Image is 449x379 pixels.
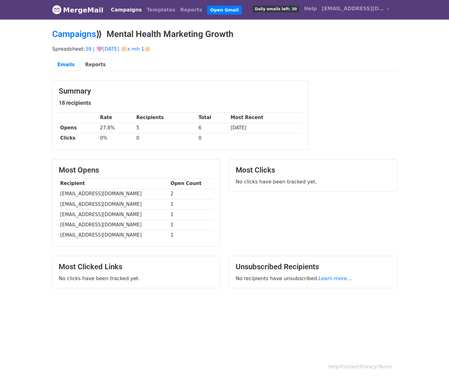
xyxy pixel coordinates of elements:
th: Recipients [135,113,197,123]
a: Privacy [360,364,377,370]
h2: ⟫ Mental Health Marketing Growth [52,29,397,39]
td: [EMAIL_ADDRESS][DOMAIN_NAME] [59,199,169,209]
td: 0 [197,133,229,143]
th: Opens [59,123,98,133]
a: Terms [379,364,392,370]
h3: Most Opens [59,166,213,175]
a: Campaigns [108,4,144,16]
h3: Most Clicks [236,166,390,175]
h3: Summary [59,87,302,96]
td: 0 [135,133,197,143]
h3: Unsubscribed Recipients [236,262,390,271]
td: 1 [169,199,213,209]
td: [DATE] [229,123,302,133]
a: Campaigns [52,29,96,39]
td: [EMAIL_ADDRESS][DOMAIN_NAME] [59,220,169,230]
td: 1 [169,230,213,240]
a: Emails [52,58,80,71]
th: Rate [98,113,135,123]
td: 2 [169,189,213,199]
a: Reports [80,58,111,71]
iframe: Chat Widget [418,349,449,379]
a: Reports [178,4,205,16]
th: Open Count [169,178,213,189]
a: Templates [144,4,178,16]
td: 6 [197,123,229,133]
span: [EMAIL_ADDRESS][DOMAIN_NAME] [322,5,384,12]
a: 39 | 🩷[DATE] 🔆x mh 1🔆 [85,46,151,52]
td: [EMAIL_ADDRESS][DOMAIN_NAME] [59,189,169,199]
th: Total [197,113,229,123]
a: Learn more... [319,275,352,281]
p: No clicks have been tracked yet. [236,178,390,185]
a: Help [302,2,319,15]
th: Clicks [59,133,98,143]
td: [EMAIL_ADDRESS][DOMAIN_NAME] [59,209,169,220]
p: No clicks have been tracked yet. [59,275,213,282]
a: Daily emails left: 30 [250,2,302,15]
td: 5 [135,123,197,133]
p: Spreadsheet: [52,46,397,52]
td: [EMAIL_ADDRESS][DOMAIN_NAME] [59,230,169,240]
a: Contact [341,364,359,370]
a: Open Gmail [207,6,242,15]
a: MergeMail [52,3,103,16]
td: 1 [169,209,213,220]
h3: Most Clicked Links [59,262,213,271]
td: 0% [98,133,135,143]
td: 27.8% [98,123,135,133]
th: Recipient [59,178,169,189]
h5: 18 recipients [59,99,302,106]
a: [EMAIL_ADDRESS][DOMAIN_NAME] [319,2,392,17]
th: Most Recent [229,113,302,123]
p: No recipients have unsubscribed. [236,275,390,282]
span: Daily emails left: 30 [253,6,299,12]
td: 1 [169,220,213,230]
a: Help [329,364,339,370]
img: MergeMail logo [52,5,61,14]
